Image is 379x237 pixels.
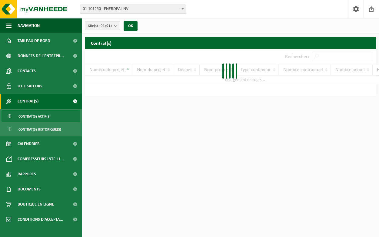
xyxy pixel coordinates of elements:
span: Navigation [18,18,40,33]
button: OK [124,21,138,31]
span: Contrat(s) historique(s) [18,124,61,135]
span: Documents [18,182,41,197]
span: Conditions d'accepta... [18,212,63,227]
a: Contrat(s) actif(s) [2,110,80,122]
span: Site(s) [88,21,112,31]
span: 01-101250 - ENERDEAL NV [80,5,186,14]
span: Boutique en ligne [18,197,54,212]
span: Tableau de bord [18,33,50,48]
h2: Contrat(s) [85,37,376,49]
count: (91/91) [99,24,112,28]
span: Contacts [18,63,36,79]
span: Compresseurs intelli... [18,151,64,167]
a: Contrat(s) historique(s) [2,123,80,135]
span: Utilisateurs [18,79,42,94]
span: Contrat(s) [18,94,38,109]
span: 01-101250 - ENERDEAL NV [80,5,186,13]
span: Rapports [18,167,36,182]
span: Contrat(s) actif(s) [18,111,51,122]
span: Données de l'entrepr... [18,48,64,63]
button: Site(s)(91/91) [85,21,120,30]
span: Calendrier [18,136,40,151]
